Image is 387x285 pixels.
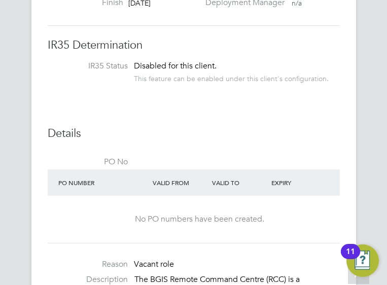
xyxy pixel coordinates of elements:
div: Valid From [150,173,209,192]
div: PO Number [56,173,151,192]
label: IR35 Status [48,61,128,72]
button: Open Resource Center, 11 new notifications [346,244,379,277]
div: No PO numbers have been created. [50,214,349,225]
div: Valid To [209,173,269,192]
h3: Details [48,126,340,141]
label: Description [48,274,128,285]
span: Vacant role [134,259,174,269]
label: PO No [48,157,128,167]
span: Disabled for this client. [134,61,217,71]
div: Expiry [269,173,328,192]
h3: IR35 Determination [48,38,340,53]
div: 11 [346,252,355,265]
label: Reason [48,259,128,270]
div: This feature can be enabled under this client's configuration. [134,72,329,83]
